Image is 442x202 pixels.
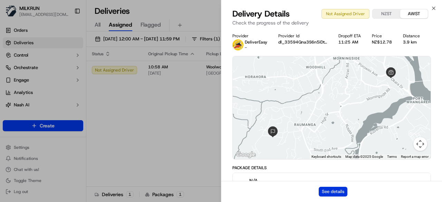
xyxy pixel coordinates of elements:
div: Dropoff ETA [338,33,361,39]
p: DeliverEasy [245,39,267,45]
button: Map camera controls [413,137,427,151]
button: AWST [400,9,428,18]
div: 3.9 km [403,39,420,45]
div: 11:25 AM [338,39,361,45]
p: Check the progress of the delivery [232,19,431,26]
span: Map data ©2025 Google [345,155,383,158]
button: NZST [373,9,400,18]
a: Terms (opens in new tab) [387,155,397,158]
span: - [245,45,247,50]
button: Keyboard shortcuts [311,154,341,159]
div: Provider Id [278,33,327,39]
div: Price [372,33,392,39]
span: N/A [249,177,272,184]
a: Report a map error [401,155,429,158]
button: See details [319,187,347,196]
div: Provider [232,33,267,39]
span: Delivery Details [232,8,290,19]
a: Open this area in Google Maps (opens a new window) [234,150,257,159]
button: dl_33594Qna3S6n5iDt3R5pnxnxRs7 [278,39,327,45]
div: Package Details [232,165,431,171]
div: NZ$12.78 [372,39,392,45]
div: Distance [403,33,420,39]
img: Google [234,150,257,159]
img: delivereasy_logo.png [232,39,243,50]
button: N/A [233,173,431,195]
